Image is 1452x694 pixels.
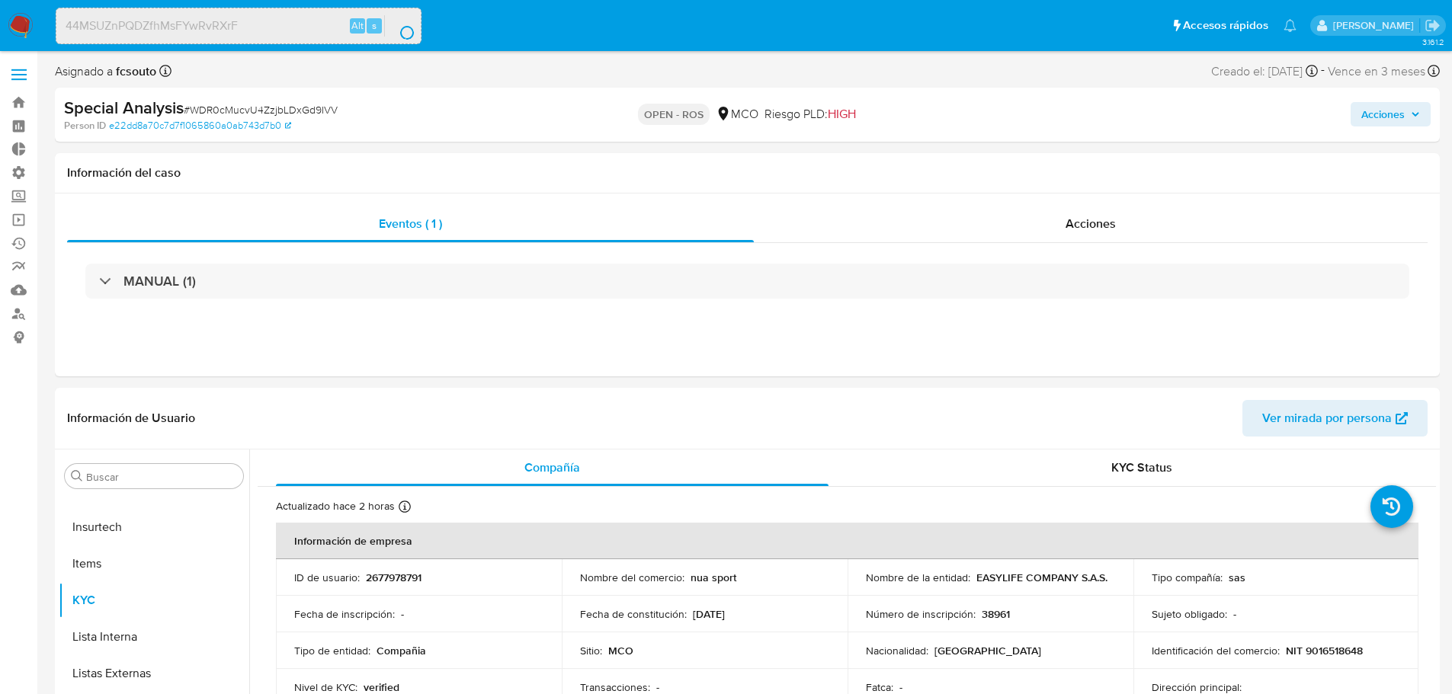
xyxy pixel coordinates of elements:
div: Creado el: [DATE] [1211,61,1318,82]
button: KYC [59,582,249,619]
p: Transacciones : [580,680,650,694]
button: Buscar [71,470,83,482]
p: - [899,680,902,694]
button: search-icon [384,15,415,37]
span: Ver mirada por persona [1262,400,1392,437]
p: deisyesperanza.cardenas@mercadolibre.com.co [1333,18,1419,33]
span: KYC Status [1111,459,1172,476]
span: s [372,18,377,33]
h1: Información del caso [67,165,1428,181]
span: Accesos rápidos [1183,18,1268,34]
p: Dirección principal : [1152,680,1242,694]
p: Nombre de la entidad : [866,571,970,584]
p: Compañia [377,644,426,657]
h1: Información de Usuario [67,411,195,426]
p: [GEOGRAPHIC_DATA] [934,644,1041,657]
p: Nombre del comercio : [580,571,684,584]
p: Fecha de constitución : [580,607,687,621]
p: Fecha de inscripción : [294,607,395,621]
p: MCO [608,644,633,657]
button: Lista Interna [59,619,249,655]
p: Tipo de entidad : [294,644,370,657]
b: Special Analysis [64,95,184,120]
p: - [1233,607,1236,621]
div: MANUAL (1) [85,264,1409,299]
input: Buscar usuario o caso... [56,16,421,36]
span: Riesgo PLD: [764,106,856,123]
p: 38961 [982,607,1010,621]
button: Insurtech [59,509,249,545]
button: Ver mirada por persona [1242,400,1428,437]
p: Identificación del comercio : [1152,644,1280,657]
p: NIT 9016518648 [1286,644,1363,657]
b: Person ID [64,119,106,133]
b: fcsouto [113,62,156,80]
span: Asignado a [55,63,156,80]
h3: MANUAL (1) [123,273,196,289]
p: 2677978791 [366,571,421,584]
button: Items [59,545,249,582]
p: - [401,607,404,621]
p: OPEN - ROS [638,104,710,125]
span: - [1321,61,1325,82]
p: Número de inscripción : [866,607,976,621]
p: Tipo compañía : [1152,571,1223,584]
p: sas [1229,571,1245,584]
button: Listas Externas [59,655,249,692]
span: Vence en 3 meses [1328,63,1425,80]
p: Sitio : [580,644,602,657]
span: Compañía [524,459,580,476]
span: HIGH [828,105,856,123]
span: Acciones [1066,215,1116,232]
div: MCO [716,106,758,123]
p: Nacionalidad : [866,644,928,657]
p: Nivel de KYC : [294,680,357,694]
p: Actualizado hace 2 horas [276,499,395,513]
p: nua sport [691,571,736,584]
p: Sujeto obligado : [1152,607,1227,621]
button: Acciones [1351,102,1431,126]
p: [DATE] [693,607,725,621]
p: ID de usuario : [294,571,360,584]
span: # WDR0cMucvU4ZzjbLDxGd9IVV [184,102,338,117]
p: Fatca : [866,680,893,694]
th: Información de empresa [276,523,1418,559]
a: Salir [1425,18,1441,34]
span: Acciones [1361,102,1405,126]
p: - [656,680,659,694]
a: e22dd8a70c7d7f1065860a0ab743d7b0 [109,119,291,133]
a: Notificaciones [1284,19,1297,32]
span: Alt [351,18,364,33]
p: verified [364,680,399,694]
span: Eventos ( 1 ) [379,215,442,232]
input: Buscar [86,470,237,484]
p: EASYLIFE COMPANY S.A.S. [976,571,1107,584]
